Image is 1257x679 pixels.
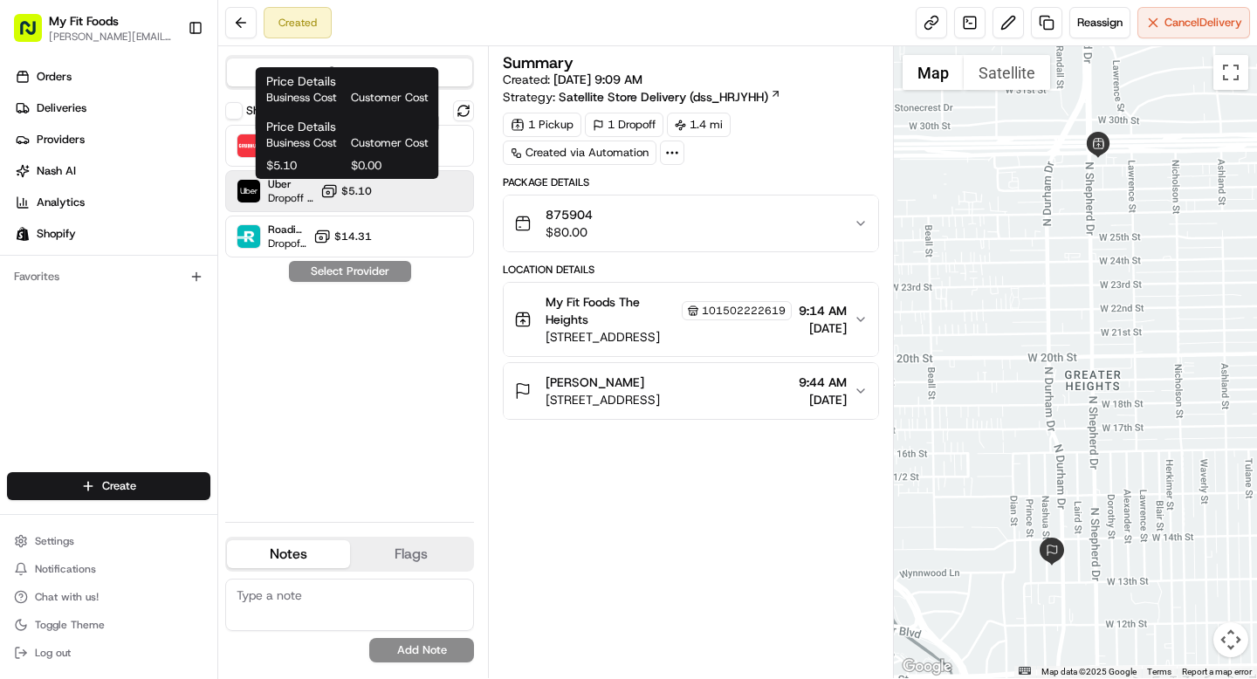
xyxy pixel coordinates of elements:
span: Orders [37,69,72,85]
span: Shopify [37,226,76,242]
div: 1.4 mi [667,113,731,137]
a: Orders [7,63,217,91]
a: Analytics [7,189,217,216]
img: Google [898,655,956,678]
span: $0.00 [351,158,429,174]
span: 9:14 AM [799,302,847,319]
span: [PERSON_NAME] [546,374,644,391]
span: Nash AI [37,163,76,179]
span: [DATE] [799,391,847,408]
span: Satellite Store Delivery (dss_HRJYHH) [559,88,768,106]
span: Customer Cost [351,135,429,151]
div: 1 Pickup [503,113,581,137]
img: Nash [17,17,52,52]
img: Grubhub (MFF) [237,134,260,157]
h1: Price Details [266,118,429,135]
button: Notes [227,540,350,568]
a: Deliveries [7,94,217,122]
span: [DATE] [799,319,847,337]
span: Toggle Theme [35,618,105,632]
span: Deliveries [37,100,86,116]
a: Satellite Store Delivery (dss_HRJYHH) [559,88,781,106]
span: [STREET_ADDRESS] [546,391,660,408]
button: My Fit Foods [49,12,119,30]
button: Show satellite imagery [964,55,1050,90]
span: $5.10 [341,184,372,198]
span: Pylon [174,296,211,309]
span: Map data ©2025 Google [1041,667,1137,676]
span: Cancel Delivery [1164,15,1242,31]
span: 9:44 AM [799,374,847,391]
img: 1736555255976-a54dd68f-1ca7-489b-9aae-adbdc363a1c4 [17,167,49,198]
a: Providers [7,126,217,154]
button: Keyboard shortcuts [1019,667,1031,675]
button: Toggle fullscreen view [1213,55,1248,90]
span: Reassign [1077,15,1123,31]
button: 875904$80.00 [504,195,877,251]
button: $5.10 [320,182,372,200]
button: Quotes [227,58,472,86]
span: Customer Cost [351,90,429,106]
button: Settings [7,529,210,553]
span: Business Cost [266,135,344,151]
button: Create [7,472,210,500]
span: $14.31 [334,230,372,243]
button: Chat with us! [7,585,210,609]
img: Shopify logo [16,227,30,241]
a: Open this area in Google Maps (opens a new window) [898,655,956,678]
span: Log out [35,646,71,660]
span: Knowledge Base [35,253,134,271]
a: Nash AI [7,157,217,185]
button: Notifications [7,557,210,581]
div: Location Details [503,263,878,277]
h3: Summary [503,55,574,71]
span: Settings [35,534,74,548]
span: Notifications [35,562,96,576]
a: Created via Automation [503,141,656,165]
span: Create [102,478,136,494]
a: Report a map error [1182,667,1252,676]
div: We're available if you need us! [59,184,221,198]
span: Dropoff ETA - [268,237,306,250]
span: Roadie (P2P) [268,223,306,237]
a: Shopify [7,220,217,248]
span: Providers [37,132,85,147]
button: CancelDelivery [1137,7,1250,38]
span: Analytics [37,195,85,210]
img: Roadie (P2P) [237,225,260,248]
div: 📗 [17,255,31,269]
div: Start new chat [59,167,286,184]
div: 1 Dropoff [585,113,663,137]
button: Show street map [903,55,964,90]
p: Welcome 👋 [17,70,318,98]
div: 💻 [148,255,161,269]
button: [PERSON_NAME][STREET_ADDRESS]9:44 AM[DATE] [504,363,877,419]
a: 💻API Documentation [141,246,287,278]
div: Package Details [503,175,878,189]
button: My Fit Foods[PERSON_NAME][EMAIL_ADDRESS][DOMAIN_NAME] [7,7,181,49]
button: Reassign [1069,7,1130,38]
span: [STREET_ADDRESS] [546,328,791,346]
span: Business Cost [266,90,344,106]
button: [PERSON_NAME][EMAIL_ADDRESS][DOMAIN_NAME] [49,30,174,44]
label: Show unavailable [246,103,334,119]
button: My Fit Foods The Heights101502222619[STREET_ADDRESS]9:14 AM[DATE] [504,283,877,356]
button: Toggle Theme [7,613,210,637]
input: Clear [45,113,288,131]
button: Log out [7,641,210,665]
img: Uber [237,180,260,202]
span: 101502222619 [702,304,786,318]
span: $80.00 [546,223,593,241]
a: 📗Knowledge Base [10,246,141,278]
span: Uber [268,177,313,191]
button: Map camera controls [1213,622,1248,657]
div: Favorites [7,263,210,291]
span: $5.10 [266,158,344,174]
span: 875904 [546,206,593,223]
button: Flags [350,540,473,568]
span: [DATE] 9:09 AM [553,72,642,87]
a: Terms (opens in new tab) [1147,667,1171,676]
